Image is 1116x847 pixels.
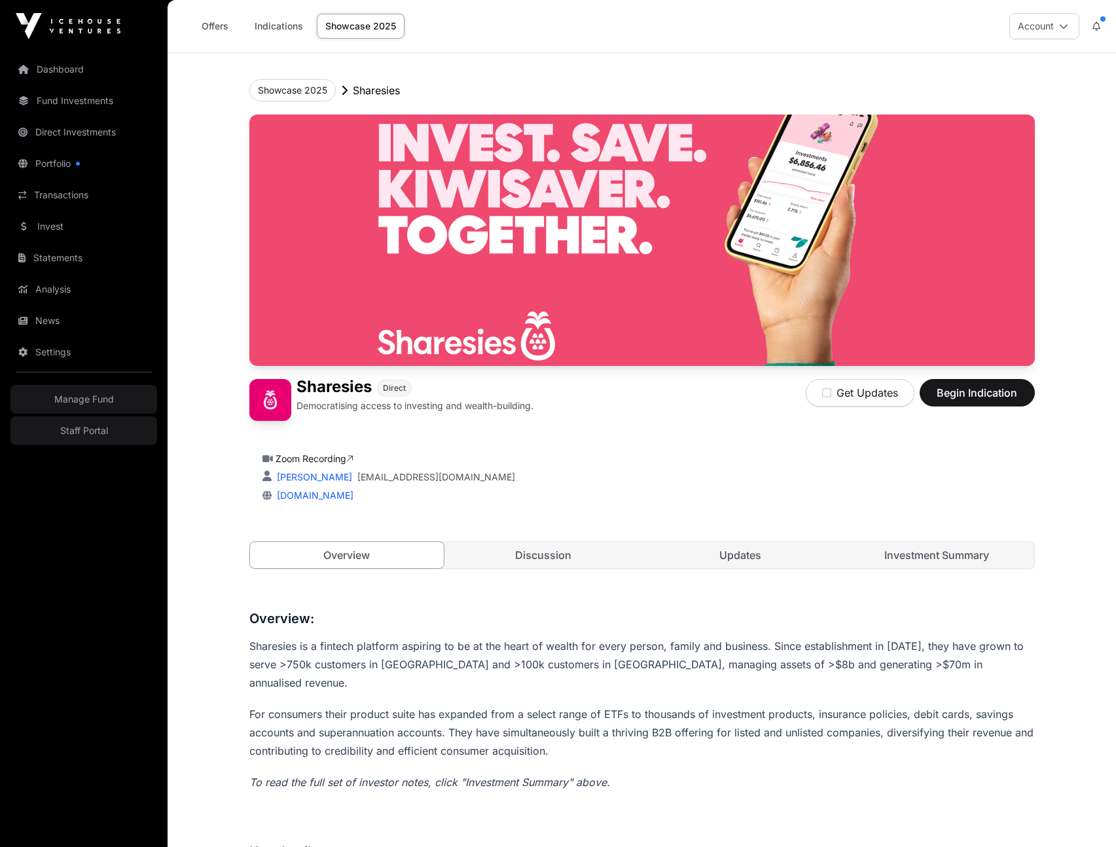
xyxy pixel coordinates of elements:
[840,542,1034,568] a: Investment Summary
[249,705,1035,760] p: For consumers their product suite has expanded from a select range of ETFs to thousands of invest...
[297,379,372,397] h1: Sharesies
[446,542,641,568] a: Discussion
[297,399,533,412] p: Democratising access to investing and wealth-building.
[246,14,312,39] a: Indications
[920,379,1035,406] button: Begin Indication
[250,542,1034,568] nav: Tabs
[249,608,1035,629] h3: Overview:
[1009,13,1079,39] button: Account
[16,13,120,39] img: Icehouse Ventures Logo
[276,453,353,464] a: Zoom Recording
[249,776,610,789] em: To read the full set of investor notes, click "Investment Summary" above.
[10,243,157,272] a: Statements
[249,115,1035,366] img: Sharesies
[10,338,157,367] a: Settings
[272,490,353,501] a: [DOMAIN_NAME]
[274,471,352,482] a: [PERSON_NAME]
[10,306,157,335] a: News
[317,14,405,39] a: Showcase 2025
[383,383,406,393] span: Direct
[806,379,914,406] button: Get Updates
[10,385,157,414] a: Manage Fund
[10,86,157,115] a: Fund Investments
[10,55,157,84] a: Dashboard
[10,118,157,147] a: Direct Investments
[10,212,157,241] a: Invest
[10,275,157,304] a: Analysis
[10,149,157,178] a: Portfolio
[936,385,1018,401] span: Begin Indication
[249,541,445,569] a: Overview
[353,82,400,98] p: Sharesies
[189,14,241,39] a: Offers
[643,542,838,568] a: Updates
[249,637,1035,692] p: Sharesies is a fintech platform aspiring to be at the heart of wealth for every person, family an...
[920,392,1035,405] a: Begin Indication
[249,379,291,421] img: Sharesies
[10,416,157,445] a: Staff Portal
[249,79,336,101] button: Showcase 2025
[10,181,157,209] a: Transactions
[357,471,515,484] a: [EMAIL_ADDRESS][DOMAIN_NAME]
